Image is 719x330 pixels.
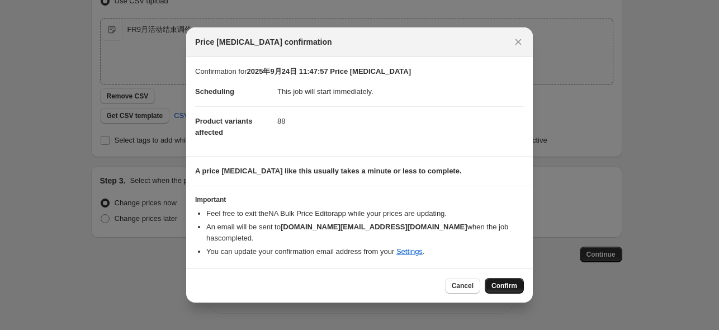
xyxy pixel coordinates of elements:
li: Feel free to exit the NA Bulk Price Editor app while your prices are updating. [206,208,524,219]
dd: 88 [277,106,524,136]
b: 2025年9月24日 11:47:57 Price [MEDICAL_DATA] [247,67,411,76]
button: Confirm [485,278,524,294]
a: Settings [396,247,423,256]
button: Cancel [445,278,480,294]
span: Price [MEDICAL_DATA] confirmation [195,36,332,48]
h3: Important [195,195,524,204]
b: [DOMAIN_NAME][EMAIL_ADDRESS][DOMAIN_NAME] [281,223,467,231]
span: Scheduling [195,87,234,96]
b: A price [MEDICAL_DATA] like this usually takes a minute or less to complete. [195,167,462,175]
li: An email will be sent to when the job has completed . [206,221,524,244]
span: Cancel [452,281,474,290]
span: Confirm [491,281,517,290]
button: Close [510,34,526,50]
dd: This job will start immediately. [277,77,524,106]
li: You can update your confirmation email address from your . [206,246,524,257]
p: Confirmation for [195,66,524,77]
span: Product variants affected [195,117,253,136]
